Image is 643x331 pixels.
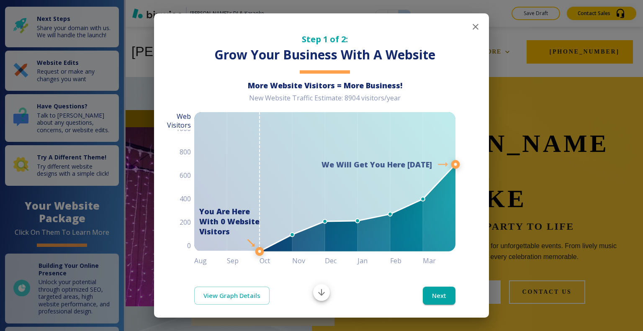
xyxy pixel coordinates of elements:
[423,255,455,267] h6: Mar
[313,284,330,301] button: Scroll to bottom
[325,255,358,267] h6: Dec
[358,255,390,267] h6: Jan
[194,80,455,90] h6: More Website Visitors = More Business!
[194,94,455,109] div: New Website Traffic Estimate: 8904 visitors/year
[260,255,292,267] h6: Oct
[194,46,455,64] h3: Grow Your Business With A Website
[292,255,325,267] h6: Nov
[423,287,455,304] button: Next
[194,255,227,267] h6: Aug
[194,33,455,45] h5: Step 1 of 2:
[227,255,260,267] h6: Sep
[194,287,270,304] a: View Graph Details
[390,255,423,267] h6: Feb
